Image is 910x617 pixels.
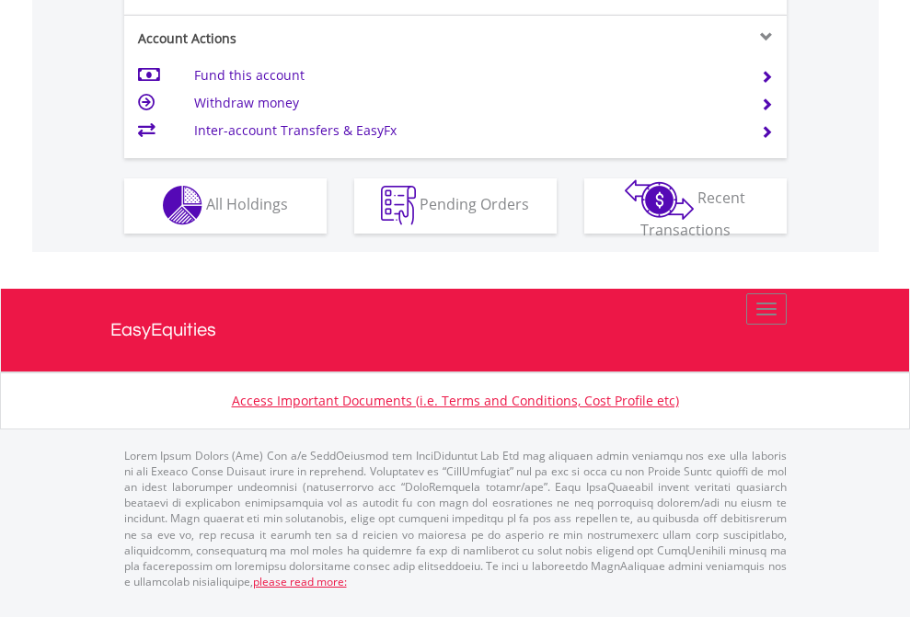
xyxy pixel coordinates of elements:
[124,448,787,589] p: Lorem Ipsum Dolors (Ame) Con a/e SeddOeiusmod tem InciDiduntut Lab Etd mag aliquaen admin veniamq...
[124,178,327,234] button: All Holdings
[354,178,557,234] button: Pending Orders
[232,392,679,409] a: Access Important Documents (i.e. Terms and Conditions, Cost Profile etc)
[625,179,694,220] img: transactions-zar-wht.png
[194,117,738,144] td: Inter-account Transfers & EasyFx
[124,29,455,48] div: Account Actions
[420,194,529,214] span: Pending Orders
[163,186,202,225] img: holdings-wht.png
[206,194,288,214] span: All Holdings
[110,289,801,371] a: EasyEquities
[253,574,347,589] a: please read more:
[584,178,787,234] button: Recent Transactions
[194,62,738,89] td: Fund this account
[194,89,738,117] td: Withdraw money
[381,186,416,225] img: pending_instructions-wht.png
[640,188,746,240] span: Recent Transactions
